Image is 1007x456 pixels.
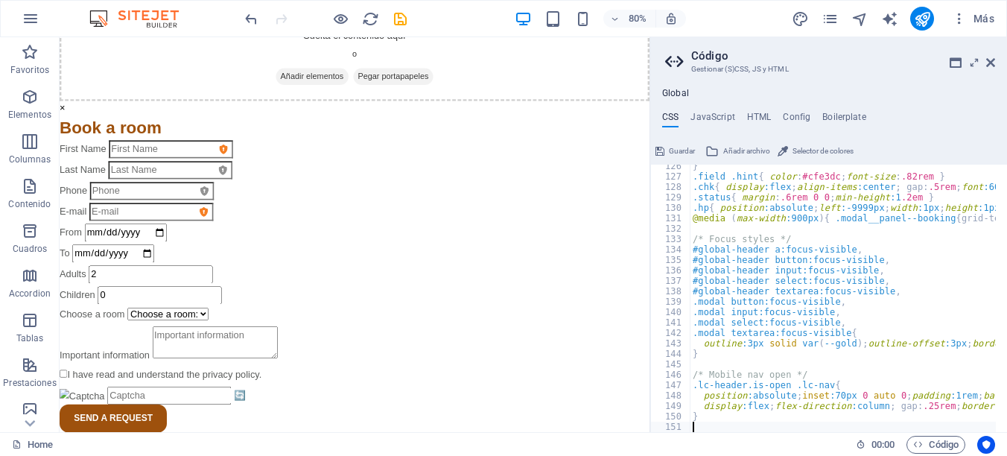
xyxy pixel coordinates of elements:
[662,88,689,100] h4: Global
[37,207,192,229] input: E-mail
[651,317,691,328] div: 141
[913,436,959,454] span: Código
[881,10,898,28] i: AI Writer
[871,436,895,454] span: 00 00
[651,276,691,286] div: 137
[651,224,691,234] div: 132
[791,10,809,28] button: design
[3,377,56,389] p: Prestaciones
[856,436,895,454] h6: Tiempo de la sesión
[651,401,691,411] div: 149
[86,10,197,28] img: Editor Logo
[367,39,468,60] span: Pegar portapapeles
[362,10,379,28] i: Volver a cargar página
[9,153,51,165] p: Columnas
[651,286,691,297] div: 138
[690,112,734,128] h4: JavaScript
[906,436,965,454] button: Código
[691,49,995,63] h2: Código
[16,332,44,344] p: Tablas
[36,285,191,308] input: Adults
[603,10,656,28] button: 80%
[8,109,51,121] p: Elementos
[747,112,772,128] h4: HTML
[882,439,884,450] span: :
[703,142,772,160] button: Añadir archivo
[651,370,691,380] div: 146
[669,142,695,160] span: Guardar
[651,411,691,422] div: 150
[822,112,866,128] h4: Boilerplate
[31,233,134,256] input: From
[243,10,260,28] i: Deshacer: Editar (S)CSS (Ctrl+Z)
[664,12,678,25] i: Al redimensionar, ajustar el nivel de zoom automáticamente para ajustarse al dispositivo elegido.
[62,129,217,151] input: First Name
[392,10,409,28] i: Guardar (Ctrl+S)
[651,359,691,370] div: 145
[851,10,868,28] i: Navegador
[651,338,691,349] div: 143
[651,213,691,224] div: 131
[9,288,51,300] p: Accordion
[651,297,691,307] div: 139
[10,64,49,76] p: Favoritos
[651,203,691,213] div: 130
[651,390,691,401] div: 148
[48,311,203,334] input: Children
[662,112,679,128] h4: CSS
[270,39,361,60] span: Añadir elementos
[792,142,854,160] span: Selector de colores
[651,328,691,338] div: 142
[651,161,691,171] div: 126
[16,259,118,282] input: To
[910,7,934,31] button: publish
[880,10,898,28] button: text_generator
[361,10,379,28] button: reload
[626,10,649,28] h6: 80%
[651,380,691,390] div: 147
[792,10,809,28] i: Diseño (Ctrl+Alt+Y)
[914,10,931,28] i: Publicar
[977,436,995,454] button: Usercentrics
[775,142,856,160] button: Selector de colores
[12,436,53,454] a: Haz clic para cancelar la selección y doble clic para abrir páginas
[651,192,691,203] div: 129
[821,10,839,28] button: pages
[61,155,216,177] input: Last Name
[651,171,691,182] div: 127
[651,244,691,255] div: 134
[851,10,868,28] button: navigator
[651,234,691,244] div: 133
[952,11,994,26] span: Más
[651,349,691,359] div: 144
[653,142,697,160] button: Guardar
[691,63,965,76] h3: Gestionar (S)CSS, JS y HTML
[391,10,409,28] button: save
[651,265,691,276] div: 136
[651,182,691,192] div: 128
[946,7,1000,31] button: Más
[242,10,260,28] button: undo
[783,112,810,128] h4: Config
[822,10,839,28] i: Páginas (Ctrl+Alt+S)
[13,243,48,255] p: Cuadros
[331,10,349,28] button: Haz clic para salir del modo de previsualización y seguir editando
[651,255,691,265] div: 135
[38,181,193,203] input: Phone
[651,422,691,432] div: 151
[651,307,691,317] div: 140
[8,198,51,210] p: Contenido
[723,142,770,160] span: Añadir archivo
